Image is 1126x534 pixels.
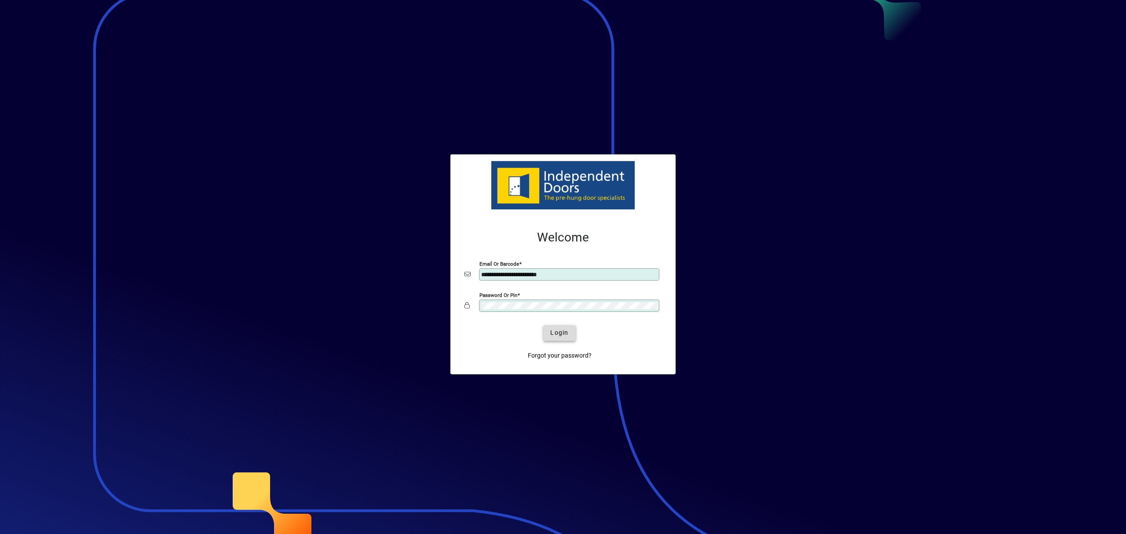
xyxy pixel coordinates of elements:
[543,325,575,341] button: Login
[479,260,519,267] mat-label: Email or Barcode
[479,292,517,298] mat-label: Password or Pin
[524,348,595,364] a: Forgot your password?
[464,230,662,245] h2: Welcome
[528,351,592,360] span: Forgot your password?
[550,328,568,337] span: Login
